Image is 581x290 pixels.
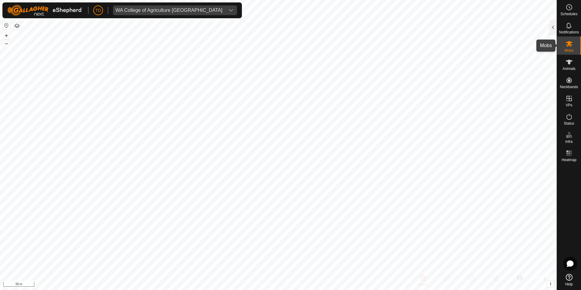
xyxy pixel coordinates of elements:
[562,158,576,162] span: Heatmap
[13,22,21,29] button: Map Layers
[3,32,10,39] button: +
[562,67,576,71] span: Animals
[7,5,83,16] img: Gallagher Logo
[550,281,551,286] span: i
[560,12,577,16] span: Schedules
[115,8,222,13] div: WA College of Agriculture [GEOGRAPHIC_DATA]
[565,49,573,52] span: Mobs
[3,40,10,47] button: –
[284,282,302,288] a: Contact Us
[559,30,579,34] span: Notifications
[565,282,573,286] span: Help
[564,122,574,125] span: Status
[566,103,572,107] span: VPs
[113,5,225,15] span: WA College of Agriculture Denmark
[547,281,554,287] button: i
[560,85,578,89] span: Neckbands
[254,282,277,288] a: Privacy Policy
[95,7,101,14] span: TD
[557,271,581,288] a: Help
[3,22,10,29] button: Reset Map
[565,140,572,143] span: Infra
[225,5,237,15] div: dropdown trigger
